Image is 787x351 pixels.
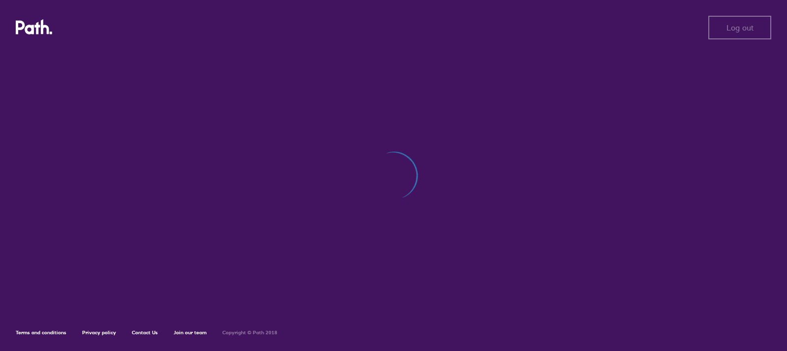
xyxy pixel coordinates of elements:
[82,329,116,336] a: Privacy policy
[132,329,158,336] a: Contact Us
[16,329,66,336] a: Terms and conditions
[726,23,754,32] span: Log out
[708,16,771,39] button: Log out
[174,329,207,336] a: Join our team
[222,330,277,336] h6: Copyright © Path 2018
